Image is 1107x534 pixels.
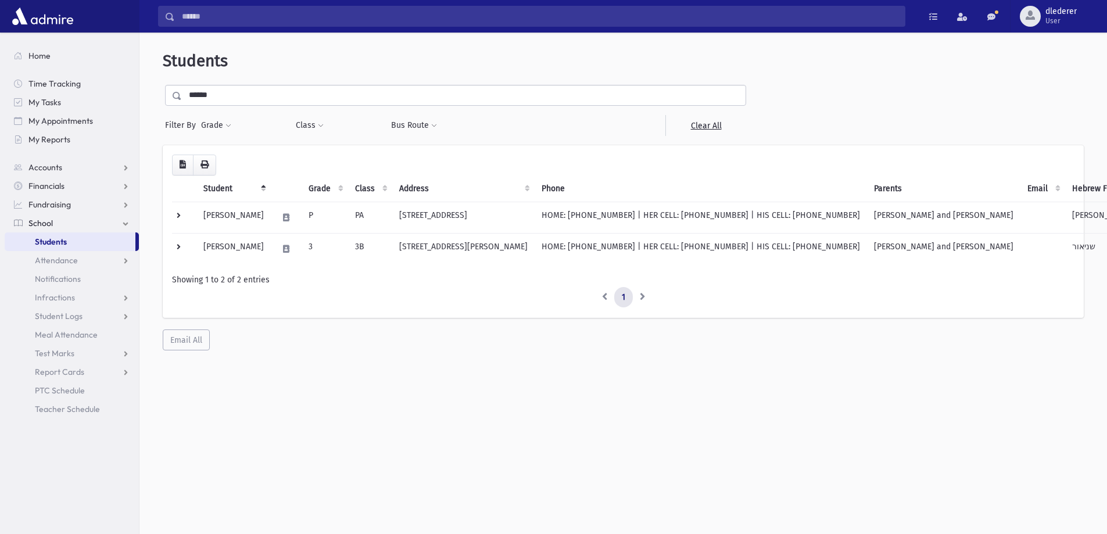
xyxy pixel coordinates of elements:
[5,344,139,363] a: Test Marks
[5,232,135,251] a: Students
[5,74,139,93] a: Time Tracking
[535,175,867,202] th: Phone
[302,233,348,264] td: 3
[535,202,867,233] td: HOME: [PHONE_NUMBER] | HER CELL: [PHONE_NUMBER] | HIS CELL: [PHONE_NUMBER]
[35,404,100,414] span: Teacher Schedule
[5,325,139,344] a: Meal Attendance
[5,46,139,65] a: Home
[665,115,746,136] a: Clear All
[391,115,438,136] button: Bus Route
[5,288,139,307] a: Infractions
[35,236,67,247] span: Students
[196,233,271,264] td: [PERSON_NAME]
[35,385,85,396] span: PTC Schedule
[5,177,139,195] a: Financials
[348,175,392,202] th: Class: activate to sort column ascending
[193,155,216,175] button: Print
[35,255,78,266] span: Attendance
[5,307,139,325] a: Student Logs
[392,175,535,202] th: Address: activate to sort column ascending
[302,202,348,233] td: P
[165,119,200,131] span: Filter By
[172,155,194,175] button: CSV
[163,51,228,70] span: Students
[35,274,81,284] span: Notifications
[1045,16,1077,26] span: User
[5,363,139,381] a: Report Cards
[5,381,139,400] a: PTC Schedule
[196,175,271,202] th: Student: activate to sort column descending
[867,202,1020,233] td: [PERSON_NAME] and [PERSON_NAME]
[867,233,1020,264] td: [PERSON_NAME] and [PERSON_NAME]
[175,6,905,27] input: Search
[5,251,139,270] a: Attendance
[28,162,62,173] span: Accounts
[5,93,139,112] a: My Tasks
[35,367,84,377] span: Report Cards
[196,202,271,233] td: [PERSON_NAME]
[35,311,83,321] span: Student Logs
[28,78,81,89] span: Time Tracking
[614,287,633,308] a: 1
[28,51,51,61] span: Home
[5,214,139,232] a: School
[28,181,65,191] span: Financials
[28,97,61,107] span: My Tasks
[9,5,76,28] img: AdmirePro
[35,292,75,303] span: Infractions
[163,329,210,350] button: Email All
[392,202,535,233] td: [STREET_ADDRESS]
[867,175,1020,202] th: Parents
[28,116,93,126] span: My Appointments
[5,195,139,214] a: Fundraising
[5,112,139,130] a: My Appointments
[5,130,139,149] a: My Reports
[28,218,53,228] span: School
[535,233,867,264] td: HOME: [PHONE_NUMBER] | HER CELL: [PHONE_NUMBER] | HIS CELL: [PHONE_NUMBER]
[5,158,139,177] a: Accounts
[35,329,98,340] span: Meal Attendance
[5,270,139,288] a: Notifications
[172,274,1074,286] div: Showing 1 to 2 of 2 entries
[28,134,70,145] span: My Reports
[5,400,139,418] a: Teacher Schedule
[200,115,232,136] button: Grade
[295,115,324,136] button: Class
[348,202,392,233] td: PA
[28,199,71,210] span: Fundraising
[1045,7,1077,16] span: dlederer
[348,233,392,264] td: 3B
[302,175,348,202] th: Grade: activate to sort column ascending
[392,233,535,264] td: [STREET_ADDRESS][PERSON_NAME]
[35,348,74,359] span: Test Marks
[1020,175,1065,202] th: Email: activate to sort column ascending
